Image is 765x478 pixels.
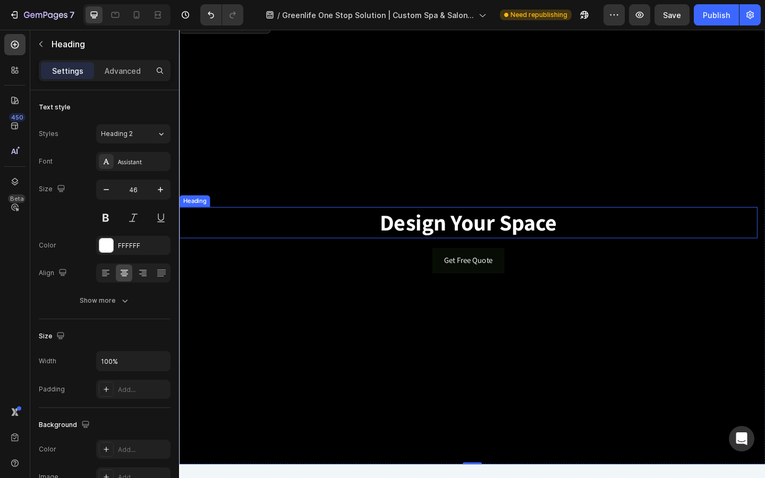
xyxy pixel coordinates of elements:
span: / [277,10,280,21]
a: Get Free Quote [275,237,354,266]
div: Open Intercom Messenger [729,426,754,451]
p: Settings [52,65,83,76]
p: Heading [52,38,166,50]
div: Undo/Redo [200,4,243,25]
strong: Design Your Space [218,193,411,225]
div: Color [39,241,56,250]
p: Get Free Quote [288,244,341,259]
button: 7 [4,4,79,25]
div: Publish [703,10,730,21]
div: Padding [39,385,65,394]
span: Greenlife One Stop Solution | Custom Spa & Salon Furniture [282,10,474,21]
div: Size [39,182,67,197]
span: Save [663,11,681,20]
div: 450 [9,113,25,122]
div: Align [39,266,69,280]
p: 7 [70,8,74,21]
p: Advanced [105,65,141,76]
input: Auto [97,352,170,371]
span: Need republishing [511,10,567,20]
button: Publish [694,4,739,25]
button: Save [654,4,690,25]
div: Width [39,356,56,366]
div: Color [39,445,56,454]
div: Background [39,418,92,432]
div: Font [39,157,53,166]
span: Heading 2 [101,129,133,139]
div: Styles [39,129,58,139]
button: Heading 2 [96,124,171,143]
div: Beta [8,194,25,203]
div: Add... [118,385,168,395]
div: Assistant [118,157,168,167]
div: Heading [2,182,31,191]
div: Text style [39,103,70,112]
button: Show more [39,291,171,310]
div: Size [39,329,67,344]
div: Show more [80,295,130,306]
iframe: Design area [179,30,765,478]
div: FFFFFF [118,241,168,251]
div: Add... [118,445,168,455]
